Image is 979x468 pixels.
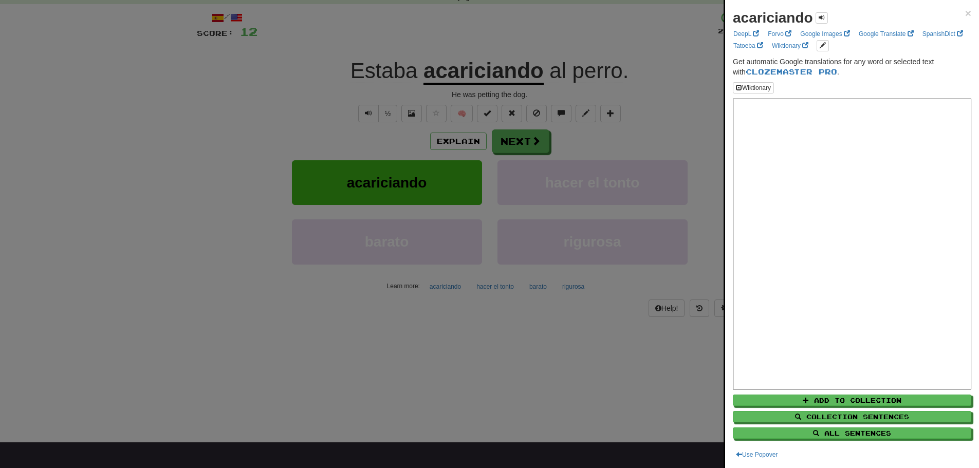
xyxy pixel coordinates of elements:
span: × [965,7,971,19]
button: Wiktionary [733,82,774,93]
a: Wiktionary [769,40,811,51]
button: Use Popover [733,449,781,460]
a: Google Images [797,28,853,40]
button: Close [965,8,971,18]
a: DeepL [730,28,762,40]
a: Forvo [765,28,795,40]
strong: acariciando [733,10,813,26]
button: Collection Sentences [733,411,971,422]
a: Google Translate [856,28,917,40]
p: Get automatic Google translations for any word or selected text with . [733,57,971,77]
a: Tatoeba [730,40,766,51]
a: Clozemaster Pro [746,67,837,76]
a: SpanishDict [919,28,966,40]
button: All Sentences [733,427,971,439]
button: Add to Collection [733,395,971,406]
button: edit links [817,40,829,51]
